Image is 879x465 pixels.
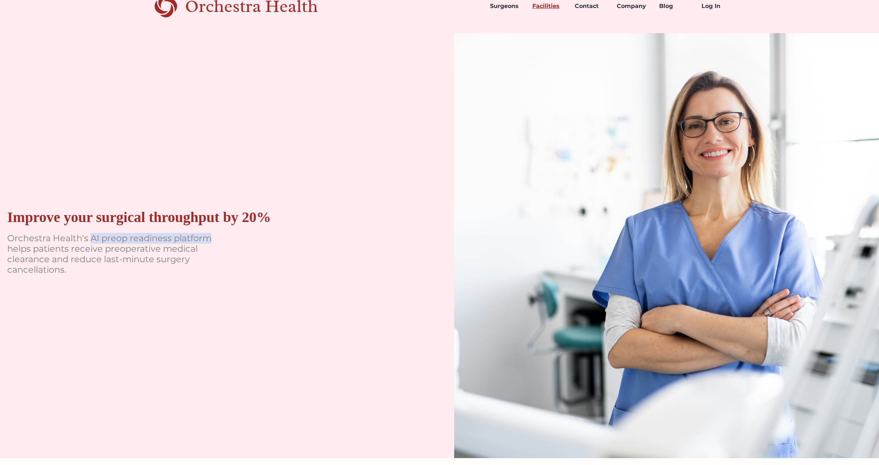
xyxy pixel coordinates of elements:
[7,209,271,226] div: Improve your surgical throughput by 20%
[7,233,225,275] p: Orchestra Health's AI preop readiness platform helps patients receive preoperative medical cleara...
